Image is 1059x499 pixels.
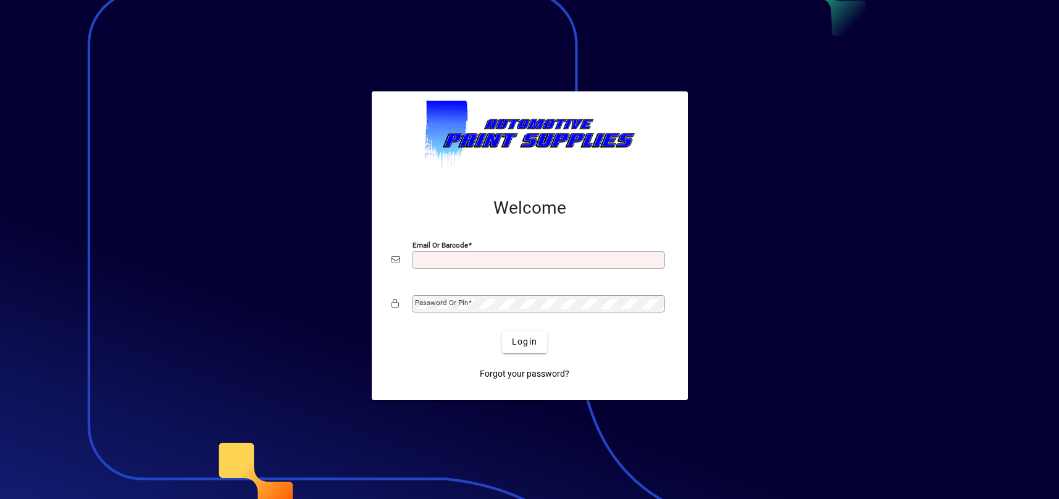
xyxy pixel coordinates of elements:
mat-label: Email or Barcode [412,240,468,249]
span: Forgot your password? [480,367,569,380]
h2: Welcome [391,198,668,219]
a: Forgot your password? [475,363,574,385]
button: Login [502,331,547,353]
span: Login [512,335,537,348]
mat-label: Password or Pin [415,298,468,307]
